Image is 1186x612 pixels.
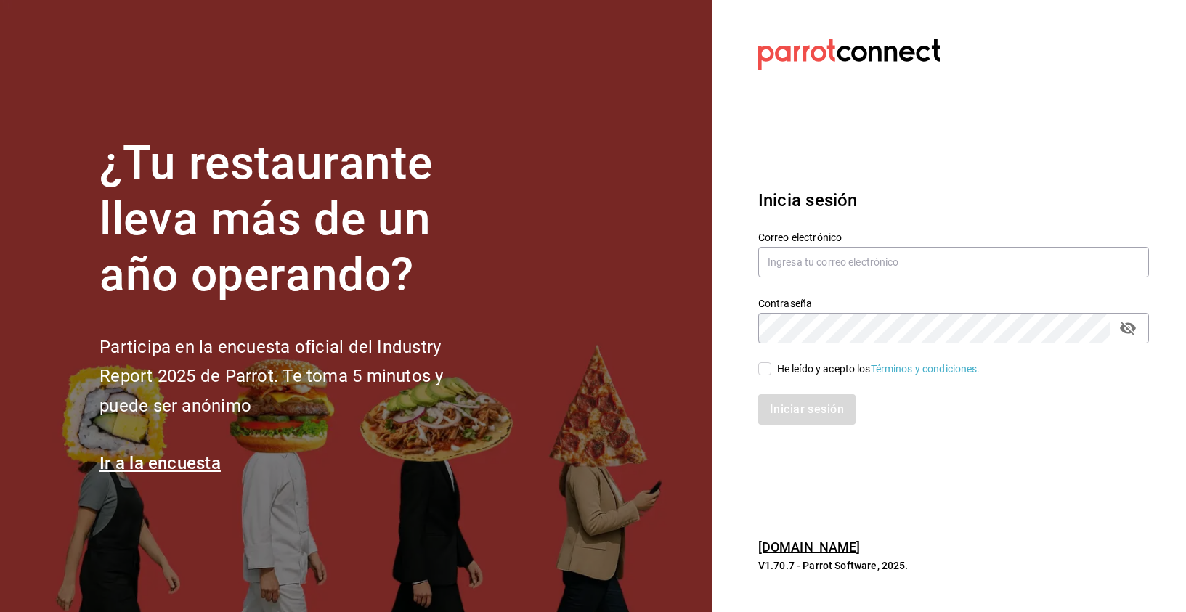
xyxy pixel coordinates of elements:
[758,232,1149,242] label: Correo electrónico
[758,247,1149,277] input: Ingresa tu correo electrónico
[99,136,492,303] h1: ¿Tu restaurante lleva más de un año operando?
[871,363,980,375] a: Términos y condiciones.
[777,362,980,377] div: He leído y acepto los
[758,298,1149,309] label: Contraseña
[758,539,861,555] a: [DOMAIN_NAME]
[99,332,492,421] h2: Participa en la encuesta oficial del Industry Report 2025 de Parrot. Te toma 5 minutos y puede se...
[758,187,1149,213] h3: Inicia sesión
[758,558,1149,573] p: V1.70.7 - Parrot Software, 2025.
[1116,316,1140,340] button: passwordField
[99,453,221,473] a: Ir a la encuesta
